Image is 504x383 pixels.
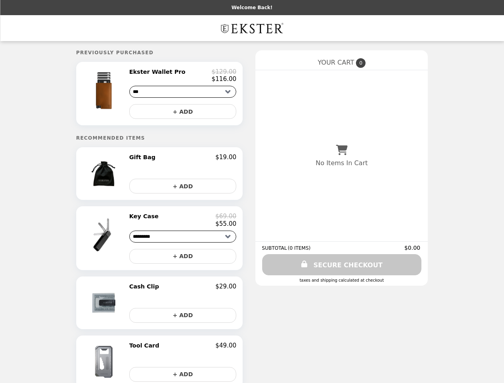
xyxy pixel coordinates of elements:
[262,245,288,251] span: SUBTOTAL
[129,342,162,349] h2: Tool Card
[404,245,421,251] span: $0.00
[215,283,237,290] p: $29.00
[81,68,128,113] img: Ekster Wallet Pro
[129,308,237,323] button: + ADD
[318,59,354,66] span: YOUR CART
[129,104,237,119] button: + ADD
[288,245,310,251] span: ( 0 ITEMS )
[129,213,162,220] h2: Key Case
[76,50,243,55] h5: Previously Purchased
[262,278,421,282] div: Taxes and Shipping calculated at checkout
[211,75,236,83] p: $116.00
[84,154,126,193] img: Gift Bag
[129,68,189,75] h2: Ekster Wallet Pro
[215,213,237,220] p: $69.00
[211,68,236,75] p: $129.00
[215,220,237,227] p: $55.00
[81,213,128,257] img: Key Case
[129,249,237,264] button: + ADD
[84,283,126,323] img: Cash Clip
[129,179,237,193] button: + ADD
[84,342,126,382] img: Tool Card
[316,159,368,167] p: No Items In Cart
[129,283,162,290] h2: Cash Clip
[129,367,237,382] button: + ADD
[129,154,159,161] h2: Gift Bag
[76,135,243,141] h5: Recommended Items
[231,5,273,10] p: Welcome Back!
[129,231,237,243] select: Select a product variant
[215,154,237,161] p: $19.00
[356,58,366,68] span: 0
[219,20,286,36] img: Brand Logo
[129,86,237,98] select: Select a product variant
[215,342,237,349] p: $49.00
